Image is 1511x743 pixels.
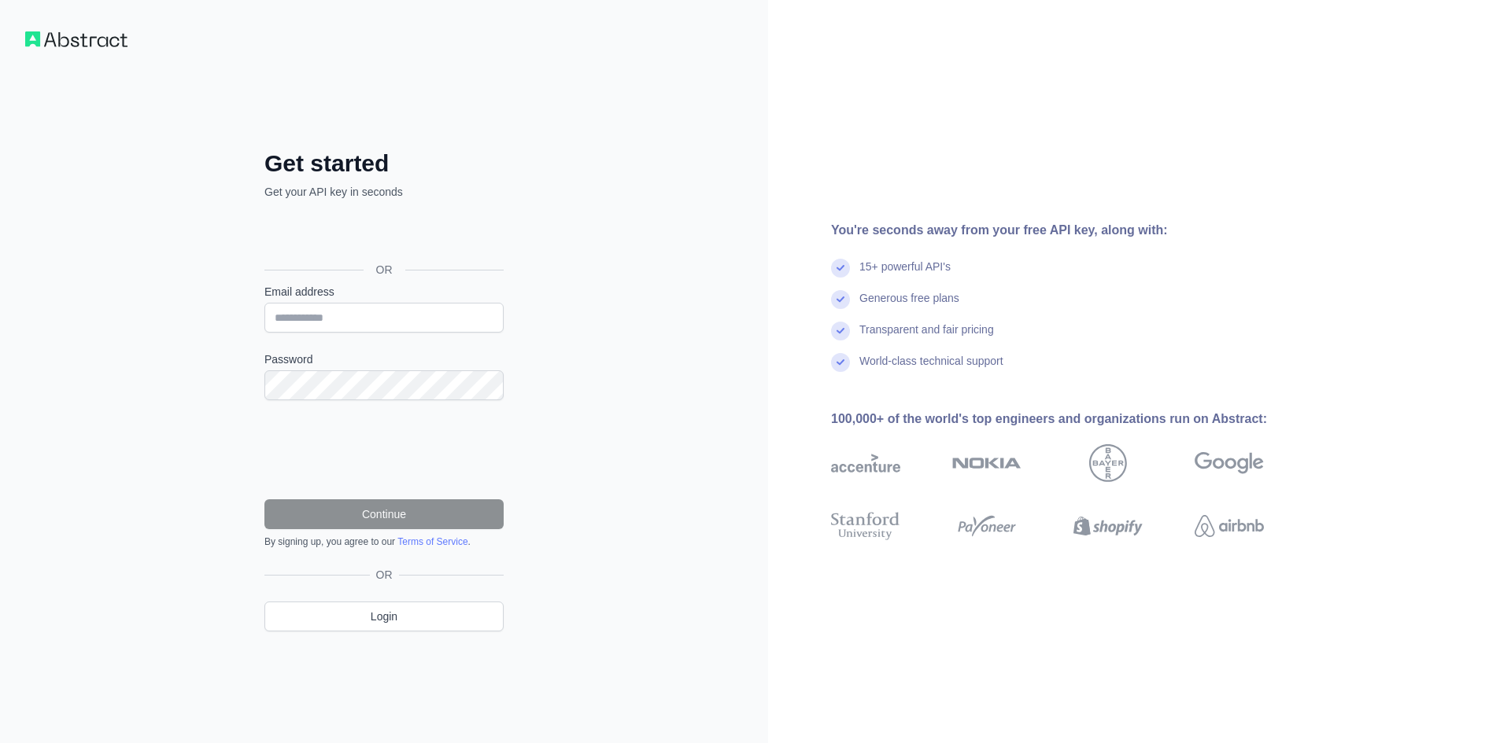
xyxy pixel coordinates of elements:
[264,535,504,548] div: By signing up, you agree to our .
[264,149,504,178] h2: Get started
[1195,509,1264,543] img: airbnb
[859,290,959,322] div: Generous free plans
[1089,444,1127,482] img: bayer
[364,262,405,278] span: OR
[859,259,951,290] div: 15+ powerful API's
[831,353,850,372] img: check mark
[831,509,900,543] img: stanford university
[264,601,504,631] a: Login
[264,184,504,200] p: Get your API key in seconds
[1073,509,1143,543] img: shopify
[831,444,900,482] img: accenture
[952,444,1021,482] img: nokia
[859,322,994,353] div: Transparent and fair pricing
[859,353,1003,384] div: World-class technical support
[831,259,850,278] img: check mark
[264,284,504,300] label: Email address
[1195,444,1264,482] img: google
[264,419,504,480] iframe: reCAPTCHA
[952,509,1021,543] img: payoneer
[264,351,504,367] label: Password
[370,567,399,583] span: OR
[831,410,1314,429] div: 100,000+ of the world's top engineers and organizations run on Abstract:
[831,322,850,340] img: check mark
[831,221,1314,240] div: You're seconds away from your free API key, along with:
[264,499,504,529] button: Continue
[397,536,467,547] a: Terms of Service
[257,217,508,252] iframe: Sign in with Google Button
[25,31,127,47] img: Workflow
[831,290,850,309] img: check mark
